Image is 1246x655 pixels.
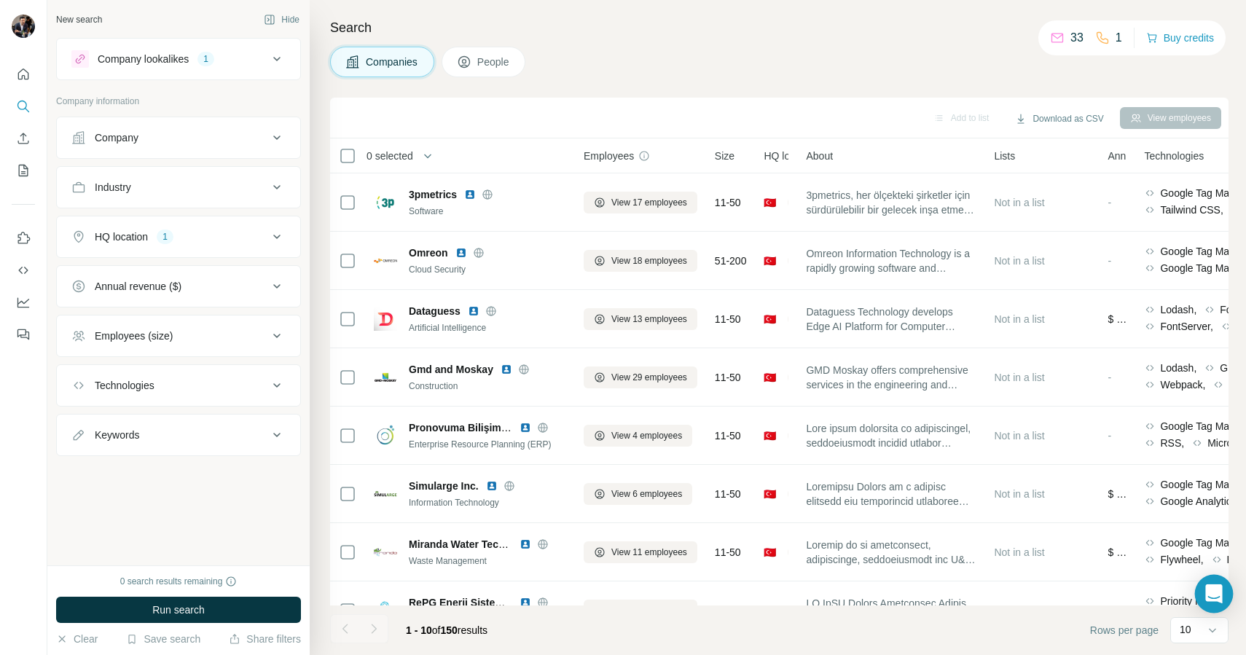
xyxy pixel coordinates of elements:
[409,380,566,393] div: Construction
[994,546,1044,558] span: Not in a list
[56,632,98,646] button: Clear
[1160,552,1203,567] span: Flywheel,
[56,13,102,26] div: New search
[197,52,214,66] div: 1
[374,307,397,331] img: Logo of Dataguess
[366,55,419,69] span: Companies
[715,370,741,385] span: 11-50
[409,538,546,550] span: Miranda Water Technologies
[12,225,35,251] button: Use Surfe on LinkedIn
[57,318,300,353] button: Employees (size)
[584,250,697,272] button: View 18 employees
[788,371,810,384] div: + 4
[994,255,1044,267] span: Not in a list
[611,487,682,501] span: View 6 employees
[409,187,457,202] span: 3pmetrics
[584,308,697,330] button: View 13 employees
[468,305,479,317] img: LinkedIn logo
[95,378,154,393] div: Technologies
[788,487,810,501] div: + 4
[95,279,181,294] div: Annual revenue ($)
[1108,430,1111,442] span: -
[611,254,687,267] span: View 18 employees
[330,17,1229,38] h4: Search
[409,438,566,451] div: Enterprise Resource Planning (ERP)
[1108,546,1145,558] span: $ 1-10M
[764,195,776,210] span: 🇹🇷
[57,42,300,77] button: Company lookalikes1
[1108,149,1179,163] span: Annual revenue
[98,52,189,66] div: Company lookalikes
[486,480,498,492] img: LinkedIn logo
[788,546,810,559] div: + 1
[715,195,741,210] span: 11-50
[806,596,976,625] span: LO IpSU Dolors Ametconsec Adipis el Seddoei T.I. utlab et dol magnaaliq enimad minimve quis nostr...
[229,632,301,646] button: Share filters
[788,429,810,442] div: + 1
[409,496,566,509] div: Information Technology
[764,428,776,443] span: 🇹🇷
[611,546,687,559] span: View 11 employees
[12,93,35,119] button: Search
[806,188,976,217] span: 3pmetrics, her ölçekteki şirketler için sürdürülebilir bir gelecek inşa etmek amacıyla çevresel e...
[994,605,1044,616] span: Not in a list
[254,9,310,31] button: Hide
[584,425,692,447] button: View 4 employees
[1160,203,1223,217] span: Tailwind CSS,
[788,254,810,267] div: + 2
[1160,436,1184,450] span: RSS,
[1160,302,1196,317] span: Lodash,
[56,95,301,108] p: Company information
[374,424,397,447] img: Logo of Pronovuma Bilişim ve Teknoloji A.Ş.
[12,15,35,38] img: Avatar
[409,479,479,493] span: Simularge Inc.
[715,545,741,560] span: 11-50
[520,538,531,550] img: LinkedIn logo
[95,130,138,145] div: Company
[1160,319,1212,334] span: FontServer,
[806,363,976,392] span: GMD Moskay offers comprehensive services in the engineering and construction sectors. With a spec...
[409,205,566,218] div: Software
[409,263,566,276] div: Cloud Security
[12,157,35,184] button: My lists
[1180,622,1191,637] p: 10
[374,249,397,272] img: Logo of Omreon
[764,254,776,268] span: 🇹🇷
[806,149,833,163] span: About
[584,483,692,505] button: View 6 employees
[764,487,776,501] span: 🇹🇷
[57,269,300,304] button: Annual revenue ($)
[455,247,467,259] img: LinkedIn logo
[1108,488,1145,500] span: $ 1-10M
[409,422,584,434] span: Pronovuma Bilişim ve Teknoloji A.Ş.
[994,372,1044,383] span: Not in a list
[1160,377,1205,392] span: Webpack,
[1160,361,1196,375] span: Lodash,
[994,488,1044,500] span: Not in a list
[994,149,1015,163] span: Lists
[409,304,461,318] span: Dataguess
[406,624,487,636] span: results
[764,545,776,560] span: 🇹🇷
[120,575,238,588] div: 0 search results remaining
[95,329,173,343] div: Employees (size)
[715,254,747,268] span: 51-200
[374,191,397,214] img: Logo of 3pmetrics
[374,366,397,389] img: Logo of Gmd and Moskay
[95,428,139,442] div: Keywords
[611,196,687,209] span: View 17 employees
[1108,255,1111,267] span: -
[367,149,413,163] span: 0 selected
[12,125,35,152] button: Enrich CSV
[409,246,448,260] span: Omreon
[374,541,397,564] img: Logo of Miranda Water Technologies
[409,597,595,608] span: RePG Enerji Sistemleri San ve Tic A.Ş.
[788,196,810,209] div: + 1
[57,368,300,403] button: Technologies
[1144,149,1204,163] span: Technologies
[1108,372,1111,383] span: -
[764,312,776,326] span: 🇹🇷
[432,624,441,636] span: of
[56,597,301,623] button: Run search
[57,120,300,155] button: Company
